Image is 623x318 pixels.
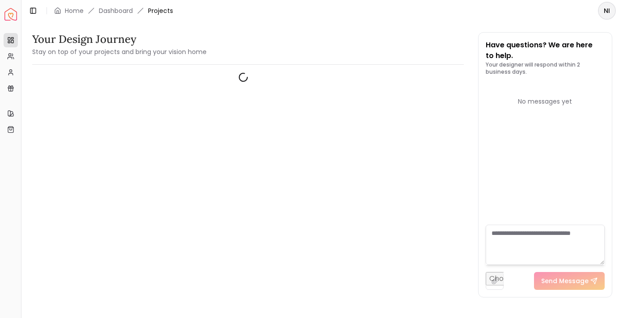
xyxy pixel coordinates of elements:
small: Stay on top of your projects and bring your vision home [32,47,207,56]
div: No messages yet [486,97,605,106]
h3: Your Design Journey [32,32,207,46]
span: Projects [148,6,173,15]
button: NI [598,2,616,20]
a: Home [65,6,84,15]
nav: breadcrumb [54,6,173,15]
p: Your designer will respond within 2 business days. [486,61,605,75]
span: NI [599,3,615,19]
a: Spacejoy [4,8,17,21]
img: Spacejoy Logo [4,8,17,21]
p: Have questions? We are here to help. [486,40,605,61]
a: Dashboard [99,6,133,15]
